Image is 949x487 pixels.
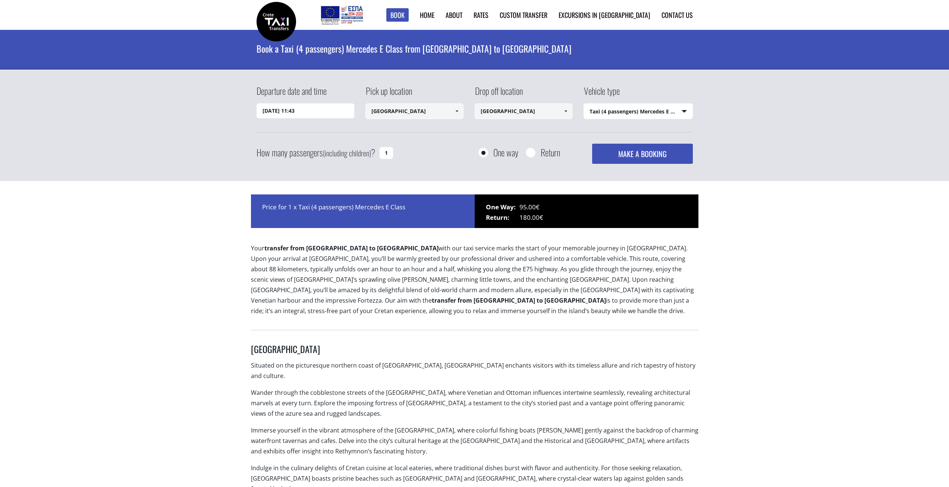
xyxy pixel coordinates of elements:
[251,360,698,387] p: Situated on the picturesque northern coast of [GEOGRAPHIC_DATA], [GEOGRAPHIC_DATA] enchants visit...
[584,84,620,103] label: Vehicle type
[251,243,698,322] p: Your with our taxi service marks the start of your memorable journey in [GEOGRAPHIC_DATA]. Upon y...
[386,8,409,22] a: Book
[662,10,693,20] a: Contact us
[257,84,327,103] label: Departure date and time
[560,103,572,119] a: Show All Items
[257,17,296,25] a: Crete Taxi Transfers | Book a Taxi transfer from Heraklion airport to Rethymnon city | Crete Taxi...
[323,147,371,159] small: (including children)
[584,104,692,119] span: Taxi (4 passengers) Mercedes E Class
[486,202,519,212] span: One Way:
[257,30,693,67] h1: Book a Taxi (4 passengers) Mercedes E Class from [GEOGRAPHIC_DATA] to [GEOGRAPHIC_DATA]
[432,296,606,305] b: transfer from [GEOGRAPHIC_DATA] to [GEOGRAPHIC_DATA]
[493,148,518,157] label: One way
[446,10,462,20] a: About
[559,10,650,20] a: Excursions in [GEOGRAPHIC_DATA]
[420,10,434,20] a: Home
[365,103,463,119] input: Select pickup location
[475,194,698,228] div: 95.00€ 180.00€
[450,103,463,119] a: Show All Items
[475,84,523,103] label: Drop off location
[320,4,364,26] img: e-bannersEUERDF180X90.jpg
[251,343,698,360] h3: [GEOGRAPHIC_DATA]
[365,84,412,103] label: Pick up location
[474,10,488,20] a: Rates
[257,144,375,162] label: How many passengers ?
[251,387,698,425] p: Wander through the cobblestone streets of the [GEOGRAPHIC_DATA], where Venetian and Ottoman influ...
[541,148,560,157] label: Return
[475,103,573,119] input: Select drop-off location
[486,212,519,223] span: Return:
[500,10,547,20] a: Custom Transfer
[592,144,692,164] button: MAKE A BOOKING
[257,2,296,41] img: Crete Taxi Transfers | Book a Taxi transfer from Heraklion airport to Rethymnon city | Crete Taxi...
[264,244,439,252] b: transfer from [GEOGRAPHIC_DATA] to [GEOGRAPHIC_DATA]
[251,425,698,463] p: Immerse yourself in the vibrant atmosphere of the [GEOGRAPHIC_DATA], where colorful fishing boats...
[251,194,475,228] div: Price for 1 x Taxi (4 passengers) Mercedes E Class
